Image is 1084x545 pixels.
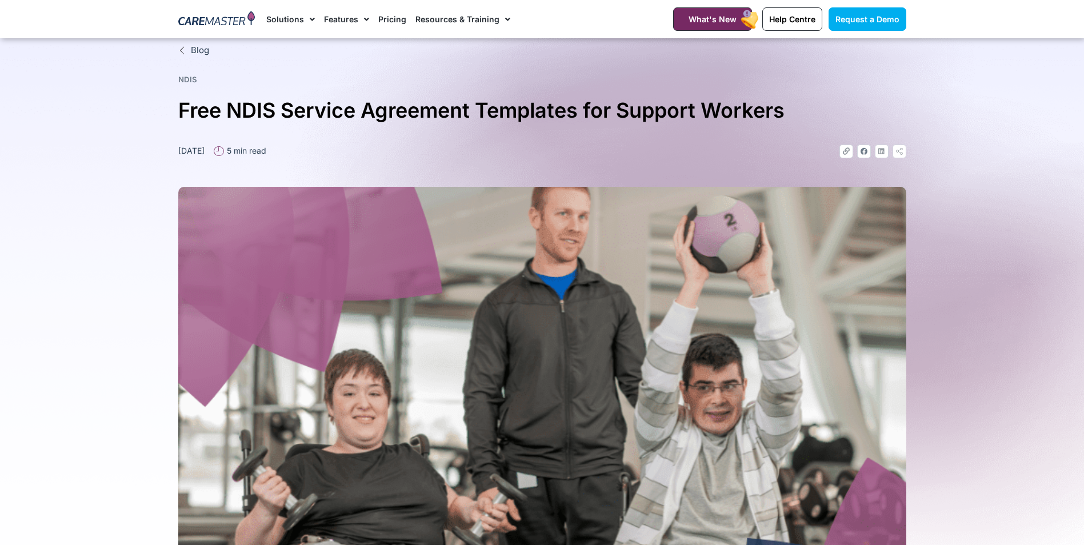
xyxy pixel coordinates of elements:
span: 5 min read [224,145,266,157]
img: CareMaster Logo [178,11,255,28]
h1: Free NDIS Service Agreement Templates for Support Workers [178,94,906,127]
span: Help Centre [769,14,815,24]
a: What's New [673,7,752,31]
a: Help Centre [762,7,822,31]
a: NDIS [178,75,197,84]
span: Blog [188,44,209,57]
time: [DATE] [178,146,205,155]
span: Request a Demo [835,14,899,24]
a: Blog [178,44,906,57]
a: Request a Demo [829,7,906,31]
span: What's New [689,14,737,24]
